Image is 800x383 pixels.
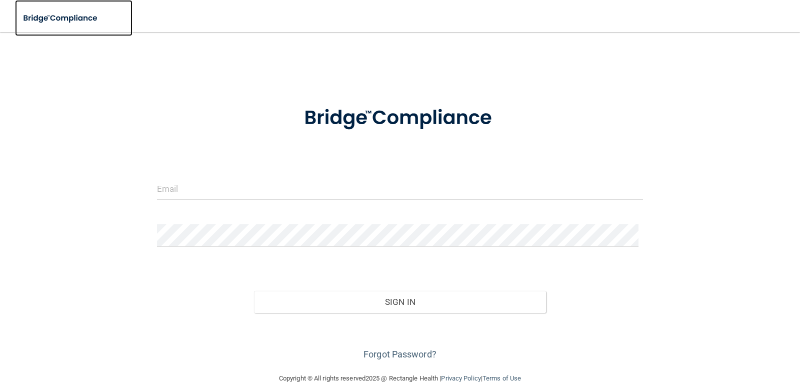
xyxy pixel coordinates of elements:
[283,92,516,144] img: bridge_compliance_login_screen.278c3ca4.svg
[482,374,521,382] a: Terms of Use
[15,8,107,29] img: bridge_compliance_login_screen.278c3ca4.svg
[157,177,643,200] input: Email
[254,291,546,313] button: Sign In
[363,349,436,359] a: Forgot Password?
[441,374,480,382] a: Privacy Policy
